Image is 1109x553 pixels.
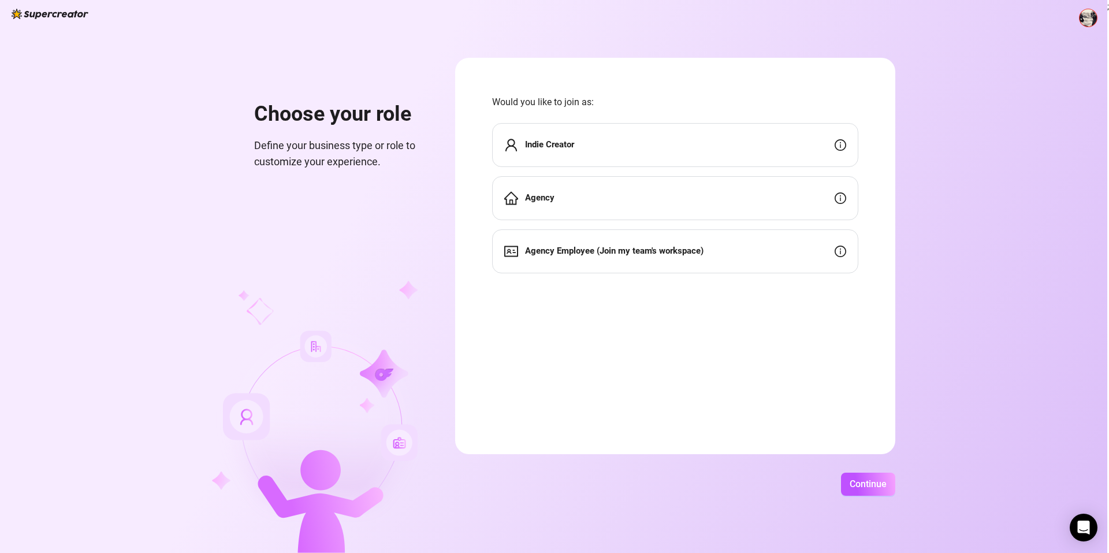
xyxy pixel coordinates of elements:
div: Open Intercom Messenger [1070,514,1097,541]
span: home [504,191,518,205]
span: Continue [850,478,887,489]
span: info-circle [835,139,846,151]
span: Would you like to join as: [492,95,858,109]
span: Define your business type or role to customize your experience. [254,138,427,170]
span: idcard [504,244,518,258]
span: info-circle [835,192,846,204]
strong: Agency [525,192,554,203]
img: logo [12,9,88,19]
strong: Agency Employee (Join my team's workspace) [525,246,704,256]
span: info-circle [835,246,846,257]
strong: Indie Creator [525,139,574,150]
button: Continue [841,473,895,496]
img: ACg8ocJ8poFzGR2jImc5HUUcZ4o9kmZGdXgpJmIqiFuY8AHqiKH5V5KE=s96-c [1080,9,1097,27]
h1: Choose your role [254,102,427,127]
span: user [504,138,518,152]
